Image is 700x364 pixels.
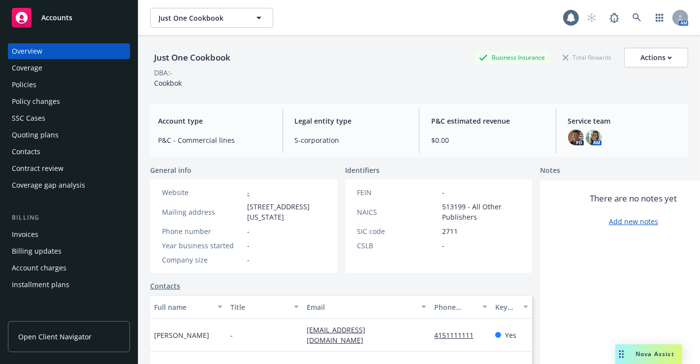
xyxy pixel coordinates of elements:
span: Open Client Navigator [18,331,92,342]
div: Business Insurance [474,51,550,64]
div: Billing [8,213,130,223]
span: - [247,226,250,236]
span: 513199 - All Other Publishers [442,201,520,222]
span: - [442,187,445,198]
span: - [247,255,250,265]
a: Overview [8,43,130,59]
a: [EMAIL_ADDRESS][DOMAIN_NAME] [307,325,371,345]
span: There are no notes yet [590,193,677,204]
div: Company size [162,255,243,265]
div: Phone number [162,226,243,236]
span: - [442,240,445,251]
a: Policy changes [8,94,130,109]
a: Accounts [8,4,130,32]
div: Website [162,187,243,198]
div: DBA: - [154,67,172,78]
button: Actions [624,48,688,67]
img: photo [568,130,584,145]
a: - [247,188,250,197]
span: P&C - Commercial lines [158,135,271,145]
a: Invoices [8,227,130,242]
span: Nova Assist [636,350,674,358]
span: $0.00 [431,135,544,145]
a: Contacts [150,281,180,291]
span: Notes [540,165,560,177]
span: Account type [158,116,271,126]
div: Just One Cookbook [150,51,234,64]
div: Overview [12,43,42,59]
div: Title [230,302,288,312]
div: SSC Cases [12,110,45,126]
div: Contacts [12,144,40,160]
a: Policies [8,77,130,93]
a: Coverage gap analysis [8,177,130,193]
div: Policy changes [12,94,60,109]
button: Key contact [491,295,532,319]
span: Accounts [41,14,72,22]
button: Nova Assist [615,344,682,364]
span: Cookbok [154,78,182,88]
div: Account charges [12,260,66,276]
div: NAICS [357,207,438,217]
div: Full name [154,302,212,312]
a: Account charges [8,260,130,276]
a: Add new notes [609,216,658,227]
img: photo [586,130,602,145]
span: General info [150,165,191,175]
button: Email [303,295,430,319]
span: Legal entity type [295,116,408,126]
div: Phone number [434,302,477,312]
div: Installment plans [12,277,69,293]
span: S-corporation [295,135,408,145]
a: Start snowing [582,8,602,28]
div: Key contact [495,302,517,312]
button: Full name [150,295,226,319]
a: Installment plans [8,277,130,293]
div: Invoices [12,227,38,242]
div: Mailing address [162,207,243,217]
span: - [230,330,233,340]
span: [PERSON_NAME] [154,330,209,340]
div: Quoting plans [12,127,59,143]
a: Contacts [8,144,130,160]
div: Year business started [162,240,243,251]
button: Just One Cookbook [150,8,273,28]
a: 4151111111 [434,331,481,340]
div: SIC code [357,226,438,236]
a: Report a Bug [605,8,624,28]
div: Actions [640,48,672,67]
a: Contract review [8,161,130,176]
div: Total Rewards [558,51,616,64]
a: Billing updates [8,243,130,259]
span: Identifiers [345,165,380,175]
span: Service team [568,116,681,126]
div: Policies [12,77,36,93]
div: Tools [8,312,130,322]
a: Coverage [8,60,130,76]
a: Switch app [650,8,669,28]
span: Just One Cookbook [159,13,244,23]
div: CSLB [357,240,438,251]
div: Drag to move [615,344,628,364]
div: Contract review [12,161,64,176]
button: Title [226,295,303,319]
div: FEIN [357,187,438,198]
div: Billing updates [12,243,62,259]
span: P&C estimated revenue [431,116,544,126]
a: Search [627,8,647,28]
div: Coverage [12,60,42,76]
button: Phone number [430,295,491,319]
span: 2711 [442,226,458,236]
span: Yes [505,330,516,340]
a: SSC Cases [8,110,130,126]
a: Quoting plans [8,127,130,143]
span: - [247,240,250,251]
span: [STREET_ADDRESS][US_STATE] [247,201,325,222]
div: Coverage gap analysis [12,177,85,193]
div: Email [307,302,415,312]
